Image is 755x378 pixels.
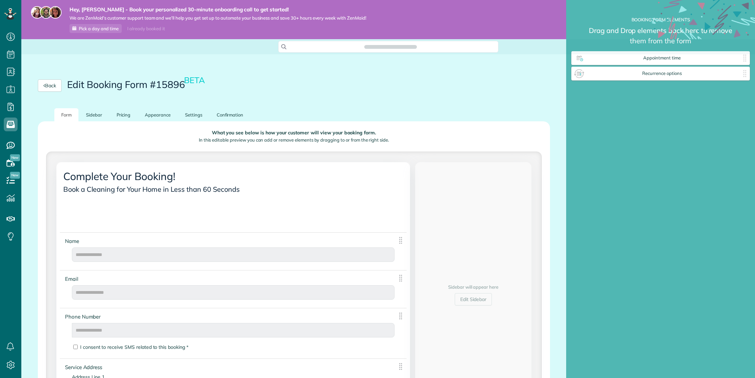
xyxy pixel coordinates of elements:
[52,137,536,143] p: In this editable preview you can add or remove elements by dragging to or from the right side.
[54,108,78,122] a: Form
[574,68,585,79] img: recurrence_options_widget_icon-378612691d69f9af6b7f813f981692aacd0682f6952d883c0ea488e3349d6d30.png
[184,75,205,85] small: BETA
[80,344,185,351] label: I consent to receive SMS related to this booking
[79,108,109,122] a: Sidebar
[739,53,750,64] img: drag_indicator-119b368615184ecde3eda3c64c821f6cf29d3e2b97b89ee44bc31753036683e5.png
[10,172,20,179] span: New
[396,274,405,282] img: drag_indicator-119b368615184ecde3eda3c64c821f6cf29d3e2b97b89ee44bc31753036683e5.png
[210,108,250,122] a: Confirmation
[63,236,84,246] span: Name
[396,362,405,371] img: drag_indicator-119b368615184ecde3eda3c64c821f6cf29d3e2b97b89ee44bc31753036683e5.png
[40,6,52,19] img: jorge-587dff0eeaa6aab1f244e6dc62b8924c3b6ad411094392a53c71c6c4a576187d.jpg
[69,15,366,21] span: We are ZenMaid’s customer support team and we’ll help you get set up to automate your business an...
[585,55,739,61] span: Appointment time
[396,312,405,320] img: drag_indicator-119b368615184ecde3eda3c64c821f6cf29d3e2b97b89ee44bc31753036683e5.png
[138,108,177,122] a: Appearance
[574,53,585,64] img: appointment_time_widget_icon-3cef1a702ae8d5e7025d05197c4b482fef7d1fb9e60361da9cd4e1ea3c6be611.png
[63,362,107,372] span: Service Address
[396,236,405,245] img: drag_indicator-119b368615184ecde3eda3c64c821f6cf29d3e2b97b89ee44bc31753036683e5.png
[10,154,20,161] span: New
[110,108,138,122] a: Pricing
[69,6,366,13] strong: Hey, [PERSON_NAME] - Book your personalized 30-minute onboarding call to get started!
[79,26,119,31] span: Pick a day and time
[571,25,750,51] small: Drag and Drop elements back here to remove them from the form
[49,6,62,19] img: michelle-19f622bdf1676172e81f8f8fba1fb50e276960ebfe0243fe18214015130c80e4.jpg
[371,43,410,50] span: Search ZenMaid…
[69,24,122,33] a: Pick a day and time
[178,108,209,122] a: Settings
[67,79,206,90] h2: Edit Booking Form #15896
[123,24,169,33] div: I already booked it
[62,183,244,195] span: Book a Cleaning for Your Home in Less than 60 Seconds
[571,17,750,22] h2: Booking Form elements
[38,79,62,92] a: Back
[31,6,43,19] img: maria-72a9807cf96188c08ef61303f053569d2e2a8a1cde33d635c8a3ac13582a053d.jpg
[52,130,536,135] p: What you see below is how your customer will view your booking form.
[455,293,492,305] a: Edit Sidebar
[63,274,83,284] span: Email
[739,68,750,79] img: drag_indicator-119b368615184ecde3eda3c64c821f6cf29d3e2b97b89ee44bc31753036683e5.png
[585,71,739,76] span: Recurrence options
[62,168,180,185] span: Complete Your Booking!
[63,312,105,322] span: Phone Number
